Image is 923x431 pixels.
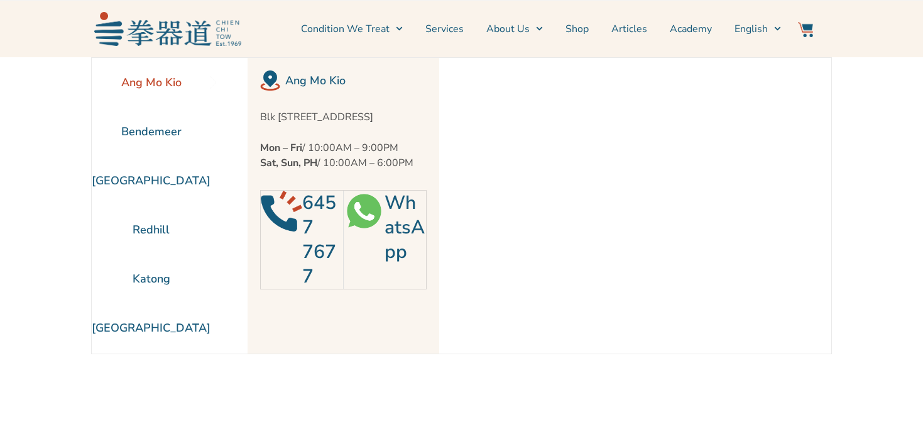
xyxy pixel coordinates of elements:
[486,13,543,45] a: About Us
[735,21,768,36] span: English
[565,13,589,45] a: Shop
[302,190,336,289] a: 6457 7677
[798,22,813,37] img: Website Icon-03
[301,13,403,45] a: Condition We Treat
[385,190,425,265] a: WhatsApp
[735,13,781,45] a: Switch to English
[285,72,427,89] h2: Ang Mo Kio
[260,156,317,170] strong: Sat, Sun, PH
[439,58,795,354] iframe: Chien Chi Tow Healthcare Ang Mo Kio
[611,13,647,45] a: Articles
[260,141,302,155] strong: Mon – Fri
[670,13,712,45] a: Academy
[248,13,782,45] nav: Menu
[260,140,427,171] p: / 10:00AM – 9:00PM / 10:00AM – 6:00PM
[260,109,427,125] p: Blk [STREET_ADDRESS]
[425,13,464,45] a: Services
